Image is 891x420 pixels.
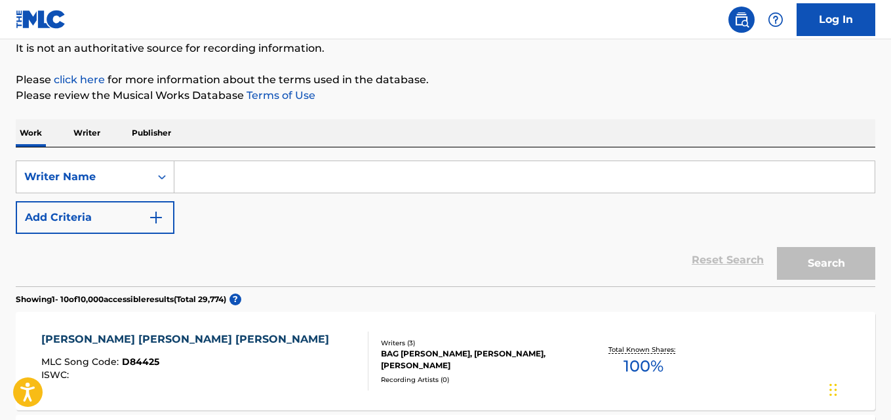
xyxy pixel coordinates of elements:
span: MLC Song Code : [41,356,122,368]
img: help [768,12,783,28]
img: 9d2ae6d4665cec9f34b9.svg [148,210,164,225]
img: search [734,12,749,28]
p: It is not an authoritative source for recording information. [16,41,875,56]
div: Recording Artists ( 0 ) [381,375,572,385]
a: Terms of Use [244,89,315,102]
a: click here [54,73,105,86]
span: ? [229,294,241,305]
p: Publisher [128,119,175,147]
p: Showing 1 - 10 of 10,000 accessible results (Total 29,774 ) [16,294,226,305]
button: Add Criteria [16,201,174,234]
div: Drag [829,370,837,410]
a: Log In [797,3,875,36]
p: Please for more information about the terms used in the database. [16,72,875,88]
a: [PERSON_NAME] [PERSON_NAME] [PERSON_NAME]MLC Song Code:D84425ISWC:Writers (3)BAG [PERSON_NAME], [... [16,312,875,410]
p: Writer [69,119,104,147]
span: ISWC : [41,369,72,381]
p: Work [16,119,46,147]
div: Writer Name [24,169,142,185]
span: 100 % [624,354,663,378]
img: MLC Logo [16,10,66,29]
iframe: Chat Widget [825,357,891,420]
form: Search Form [16,161,875,286]
div: Help [762,7,789,33]
p: Please review the Musical Works Database [16,88,875,104]
div: Writers ( 3 ) [381,338,572,348]
div: [PERSON_NAME] [PERSON_NAME] [PERSON_NAME] [41,332,336,347]
a: Public Search [728,7,755,33]
span: D84425 [122,356,159,368]
p: Total Known Shares: [608,345,679,354]
div: BAG [PERSON_NAME], [PERSON_NAME], [PERSON_NAME] [381,348,572,372]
